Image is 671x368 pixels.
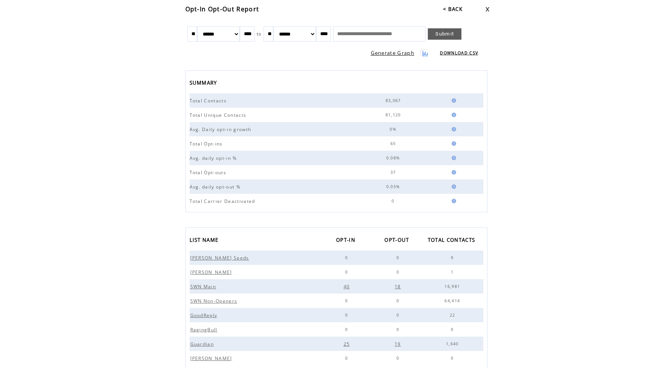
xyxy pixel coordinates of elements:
span: 0 [345,255,350,260]
span: TOTAL CONTACTS [428,235,477,247]
span: Total Carrier Deactivated [190,198,257,204]
span: SWN Non-Openers [190,298,239,304]
span: 0 [345,269,350,275]
span: 19 [395,341,403,347]
span: SWN Main [190,283,218,290]
a: [PERSON_NAME] [190,355,235,360]
a: Guardian [190,341,217,346]
a: Submit [428,28,461,40]
span: 0 [451,327,455,332]
span: 25 [344,341,352,347]
a: OPT-OUT [384,235,413,247]
span: 0 [392,198,396,204]
span: LIST NAME [190,235,221,247]
span: 40 [344,283,352,290]
span: Total Unique Contacts [190,112,248,118]
span: [PERSON_NAME] Seeds [190,255,251,261]
span: 0 [345,312,350,318]
img: help.gif [449,98,456,103]
span: 22 [450,312,457,318]
span: RagingBull [190,326,219,333]
a: 40 [343,283,353,289]
img: help.gif [449,184,456,189]
span: Avg. Daily opt-in growth [190,126,253,133]
img: help.gif [449,170,456,175]
span: 1 [451,269,455,275]
span: 0% [390,127,398,132]
img: help.gif [449,127,456,131]
span: OPT-OUT [384,235,411,247]
span: Avg. daily opt-out % [190,184,243,190]
a: Generate Graph [371,49,415,56]
span: 37 [390,170,398,175]
span: [PERSON_NAME] [190,355,234,362]
span: 65 [390,141,398,146]
a: < BACK [443,6,463,12]
a: OPT-IN [336,235,359,247]
span: SUMMARY [190,77,219,90]
span: 9 [451,255,455,260]
span: 0 [396,327,401,332]
a: 19 [394,341,404,346]
img: help.gif [449,156,456,160]
span: 0 [396,269,401,275]
span: 0 [396,356,401,361]
span: 83,067 [386,98,403,103]
span: 0 [345,356,350,361]
a: TOTAL CONTACTS [428,235,479,247]
span: to [257,31,262,37]
span: 18 [395,283,403,290]
span: [PERSON_NAME] [190,269,234,275]
a: SWN Non-Openers [190,298,240,303]
span: GoodReply [190,312,219,319]
a: 18 [394,283,404,289]
a: GoodReply [190,312,220,317]
span: 0 [345,298,350,303]
a: [PERSON_NAME] Seeds [190,255,252,260]
span: 0 [345,327,350,332]
span: Total Opt-ins [190,141,225,147]
a: [PERSON_NAME] [190,269,235,274]
a: RagingBull [190,326,220,332]
a: LIST NAME [190,235,222,247]
a: 25 [343,341,353,346]
span: 0.05% [386,184,402,189]
span: 81,120 [386,112,403,118]
span: Opt-In Opt-Out Report [185,5,259,13]
span: 0 [396,255,401,260]
span: 0 [396,298,401,303]
img: help.gif [449,113,456,117]
a: DOWNLOAD CSV [440,50,478,56]
img: help.gif [449,141,456,146]
span: 16,981 [444,284,462,289]
span: 0 [451,356,455,361]
span: Total Opt-outs [190,169,228,176]
span: Total Contacts [190,97,229,104]
span: Avg. daily opt-in % [190,155,239,161]
span: 0 [396,312,401,318]
span: 0.08% [386,155,402,161]
img: help.gif [449,199,456,203]
span: OPT-IN [336,235,357,247]
span: 1,640 [446,341,461,346]
span: Guardian [190,341,216,347]
a: SWN Main [190,283,219,289]
span: 64,414 [444,298,462,303]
